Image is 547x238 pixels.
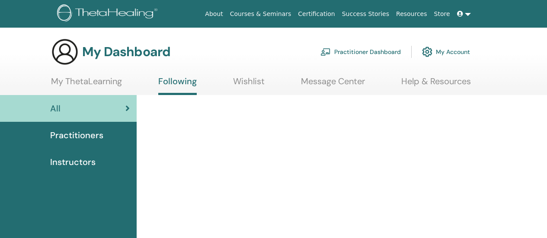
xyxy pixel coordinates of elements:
a: My ThetaLearning [51,76,122,93]
a: Message Center [301,76,365,93]
a: Practitioner Dashboard [320,42,401,61]
span: All [50,102,61,115]
a: Certification [294,6,338,22]
a: Success Stories [339,6,393,22]
img: cog.svg [422,44,432,59]
span: Instructors [50,155,96,168]
a: Following [158,76,197,95]
img: logo.png [57,4,160,24]
a: Resources [393,6,431,22]
span: Practitioners [50,129,103,142]
h3: My Dashboard [82,44,170,60]
a: About [202,6,226,22]
a: Courses & Seminars [227,6,295,22]
a: Help & Resources [401,76,471,93]
a: Store [431,6,454,22]
img: generic-user-icon.jpg [51,38,79,66]
a: My Account [422,42,470,61]
img: chalkboard-teacher.svg [320,48,331,56]
a: Wishlist [233,76,265,93]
